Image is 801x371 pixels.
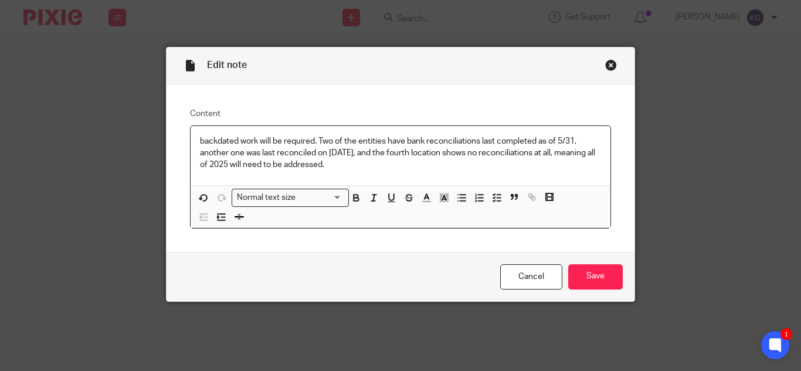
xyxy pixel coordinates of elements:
[232,189,349,207] div: Search for option
[200,135,601,171] p: backdated work will be required. Two of the entities have bank reconciliations last completed as ...
[190,108,611,120] label: Content
[235,192,298,204] span: Normal text size
[207,60,247,70] span: Edit note
[300,192,342,204] input: Search for option
[780,328,792,340] div: 1
[568,264,623,290] input: Save
[500,264,562,290] a: Cancel
[605,59,617,71] div: Close this dialog window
